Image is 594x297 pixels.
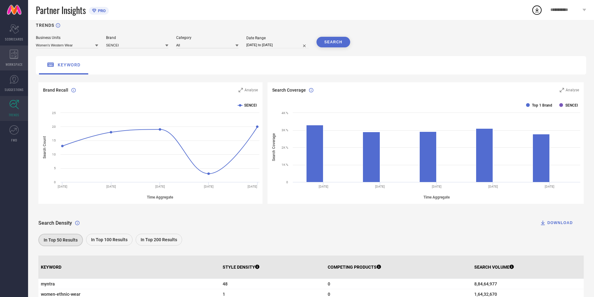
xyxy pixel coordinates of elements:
div: DOWNLOAD [540,220,573,226]
span: TRENDS [9,113,19,117]
span: Search Coverage [272,88,306,93]
p: COMPETING PRODUCTS [328,265,381,270]
text: [DATE] [155,185,165,188]
span: SCORECARDS [5,37,23,41]
text: 15 [52,139,56,142]
span: SUGGESTIONS [5,87,24,92]
span: 1 [223,292,323,297]
span: 0 [328,281,469,286]
div: Open download list [531,4,543,16]
text: [DATE] [204,185,214,188]
span: FWD [11,138,17,142]
tspan: Time Aggregate [423,195,450,199]
svg: Zoom [560,88,564,92]
p: SEARCH VOLUME [474,265,514,270]
text: 5 [54,166,56,170]
span: myntra [41,281,218,286]
text: 1K % [282,163,288,166]
text: [DATE] [319,185,328,188]
span: WORKSPACE [6,62,23,67]
div: Brand [106,36,168,40]
text: [DATE] [488,185,498,188]
div: Business Units [36,36,98,40]
text: SENCEI [244,103,257,108]
span: PRO [96,8,106,13]
text: [DATE] [432,185,442,188]
p: STYLE DENSITY [223,265,259,270]
text: 10 [52,153,56,156]
text: 3K % [282,128,288,132]
text: [DATE] [375,185,385,188]
text: 4K % [282,111,288,115]
span: Search Density [38,220,72,226]
text: 20 [52,125,56,128]
text: Top 1 Brand [532,103,552,108]
tspan: Search Coverage [272,133,276,161]
span: In Top 50 Results [44,237,78,242]
text: 25 [52,111,56,115]
tspan: Search Count [42,136,47,159]
div: Category [176,36,239,40]
text: 0 [54,180,56,184]
span: keyword [58,62,80,67]
span: Analyse [566,88,579,92]
span: 48 [223,281,323,286]
span: 8,84,64,977 [474,281,581,286]
th: KEYWORD [38,256,220,279]
h1: TRENDS [36,23,54,28]
tspan: Time Aggregate [147,195,173,199]
text: 2K % [282,146,288,149]
text: SENCEI [565,103,578,108]
button: DOWNLOAD [532,217,581,229]
input: Select date range [246,42,309,48]
text: [DATE] [545,185,555,188]
span: Partner Insights [36,4,86,17]
span: In Top 200 Results [141,237,177,242]
span: 0 [328,292,469,297]
svg: Zoom [239,88,243,92]
text: 0 [286,180,288,184]
span: Brand Recall [43,88,68,93]
span: 1,64,32,670 [474,292,581,297]
span: Analyse [244,88,258,92]
div: Date Range [246,36,309,40]
span: women-ethnic-wear [41,292,218,297]
text: [DATE] [106,185,116,188]
text: [DATE] [58,185,67,188]
span: In Top 100 Results [91,237,128,242]
button: SEARCH [316,37,350,47]
text: [DATE] [248,185,257,188]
